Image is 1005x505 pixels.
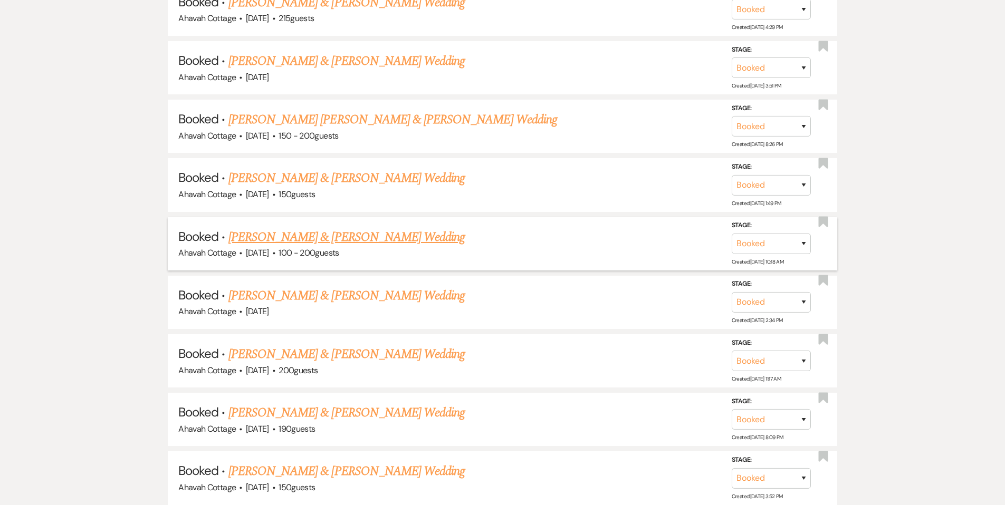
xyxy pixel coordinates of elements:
span: 215 guests [279,13,314,24]
span: [DATE] [246,482,269,493]
span: Ahavah Cottage [178,189,236,200]
label: Stage: [732,278,811,290]
span: Booked [178,111,218,127]
span: Ahavah Cottage [178,306,236,317]
label: Stage: [732,396,811,407]
span: Ahavah Cottage [178,423,236,434]
span: Booked [178,52,218,69]
span: Booked [178,404,218,420]
span: Created: [DATE] 8:09 PM [732,434,783,441]
span: 100 - 200 guests [279,247,339,258]
span: [DATE] [246,423,269,434]
span: 150 guests [279,189,315,200]
a: [PERSON_NAME] & [PERSON_NAME] Wedding [228,345,465,364]
span: Booked [178,169,218,186]
label: Stage: [732,161,811,173]
label: Stage: [732,454,811,466]
span: 200 guests [279,365,318,376]
a: [PERSON_NAME] & [PERSON_NAME] Wedding [228,52,465,71]
span: Ahavah Cottage [178,130,236,141]
span: Ahavah Cottage [178,13,236,24]
span: Booked [178,287,218,303]
a: [PERSON_NAME] & [PERSON_NAME] Wedding [228,169,465,188]
span: [DATE] [246,189,269,200]
a: [PERSON_NAME] & [PERSON_NAME] Wedding [228,462,465,481]
span: Booked [178,228,218,245]
a: [PERSON_NAME] [PERSON_NAME] & [PERSON_NAME] Wedding [228,110,557,129]
span: Created: [DATE] 3:52 PM [732,492,783,499]
span: 150 guests [279,482,315,493]
span: Created: [DATE] 1:49 PM [732,200,781,207]
span: Created: [DATE] 10:18 AM [732,258,783,265]
span: Created: [DATE] 11:17 AM [732,375,781,382]
span: [DATE] [246,365,269,376]
label: Stage: [732,337,811,348]
span: Booked [178,345,218,362]
span: [DATE] [246,130,269,141]
span: Ahavah Cottage [178,247,236,258]
span: Created: [DATE] 8:26 PM [732,141,783,148]
label: Stage: [732,220,811,231]
span: Created: [DATE] 4:29 PM [732,24,783,31]
label: Stage: [732,103,811,114]
span: [DATE] [246,306,269,317]
span: Booked [178,462,218,479]
span: [DATE] [246,13,269,24]
span: Ahavah Cottage [178,72,236,83]
a: [PERSON_NAME] & [PERSON_NAME] Wedding [228,403,465,422]
label: Stage: [732,44,811,56]
span: Created: [DATE] 2:34 PM [732,317,783,324]
span: Created: [DATE] 3:51 PM [732,82,781,89]
span: Ahavah Cottage [178,365,236,376]
span: 190 guests [279,423,315,434]
span: [DATE] [246,72,269,83]
a: [PERSON_NAME] & [PERSON_NAME] Wedding [228,286,465,305]
span: Ahavah Cottage [178,482,236,493]
span: 150 - 200 guests [279,130,338,141]
span: [DATE] [246,247,269,258]
a: [PERSON_NAME] & [PERSON_NAME] Wedding [228,228,465,247]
